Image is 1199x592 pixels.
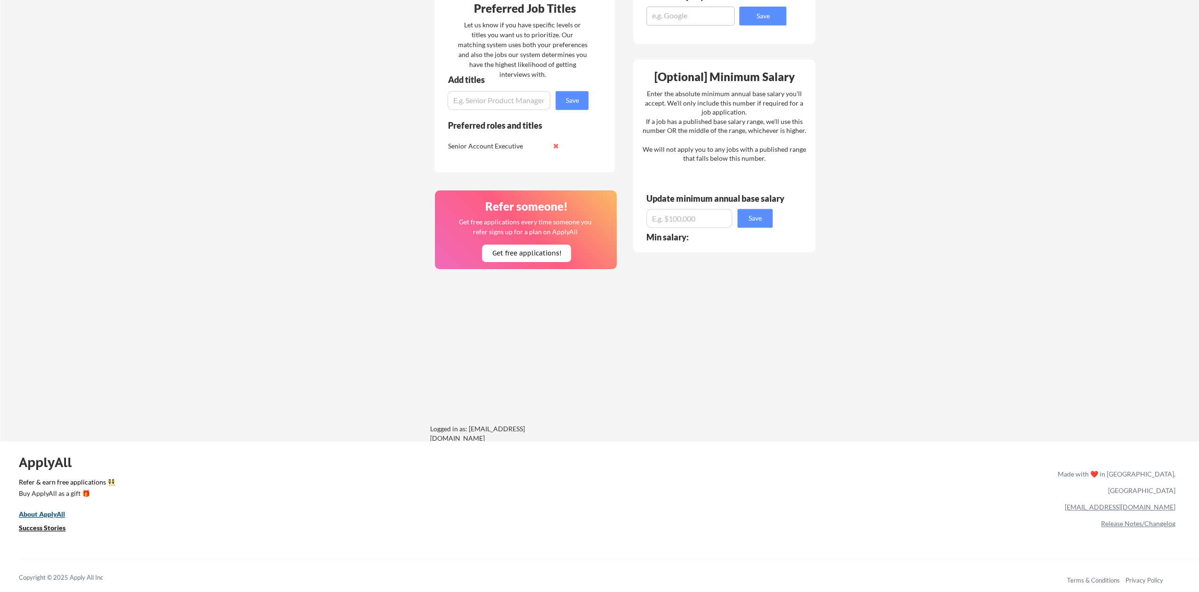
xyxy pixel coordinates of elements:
button: Save [737,209,773,228]
div: Get free applications every time someone you refer signs up for a plan on ApplyAll [458,217,592,237]
input: E.g. $100,000 [646,209,732,228]
div: Logged in as: [EMAIL_ADDRESS][DOMAIN_NAME] [430,424,571,443]
div: ApplyAll [19,454,82,470]
a: Success Stories [19,523,78,535]
u: Success Stories [19,524,65,532]
div: Buy ApplyAll as a gift 🎁 [19,490,113,497]
div: Let us know if you have specific levels or titles you want us to prioritize. Our matching system ... [457,20,587,79]
a: [EMAIL_ADDRESS][DOMAIN_NAME] [1065,503,1175,511]
a: Buy ApplyAll as a gift 🎁 [19,489,113,501]
div: Senior Account Executive [448,141,547,151]
div: Preferred roles and titles [448,121,576,130]
a: About ApplyAll [19,510,78,521]
button: Save [555,91,588,110]
button: Get free applications! [482,245,571,262]
div: Add titles [448,75,580,84]
div: Copyright © 2025 Apply All Inc [19,573,127,583]
a: Privacy Policy [1126,576,1163,584]
a: Terms & Conditions [1067,576,1120,584]
strong: Min salary: [646,232,688,242]
u: About ApplyAll [19,510,65,518]
input: E.g. Senior Product Manager [448,91,550,110]
a: Release Notes/Changelog [1101,519,1175,527]
div: Enter the absolute minimum annual base salary you'll accept. We'll only include this number if re... [642,89,806,163]
div: Refer someone! [439,201,614,212]
div: Update minimum annual base salary [646,194,787,203]
button: Save [739,7,786,25]
div: Preferred Job Titles [437,3,612,14]
a: Refer & earn free applications 👯‍♀️ [19,479,861,489]
div: [Optional] Minimum Salary [636,71,812,82]
div: Made with ❤️ in [GEOGRAPHIC_DATA], [GEOGRAPHIC_DATA] [1054,466,1175,499]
